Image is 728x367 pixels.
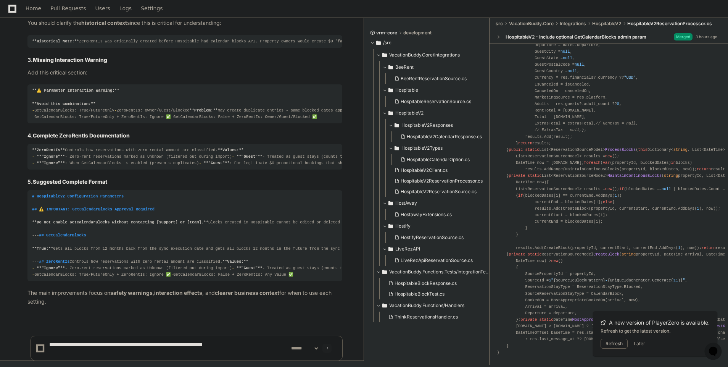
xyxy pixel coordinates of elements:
span: new [605,154,612,158]
button: HospitableBlockResponse.cs [385,278,485,289]
p: The main improvements focus on , , and for when to use each setting. [27,289,342,306]
div: ZeroRentIs was originally created before Hospitable had calendar blocks API. Property owners woul... [32,38,338,45]
button: HostifyReservationSource.cs [391,232,485,243]
button: LiveRezApiReservationSource.cs [391,255,485,266]
span: // RentTax = null, [596,121,638,126]
span: // ExtrasTax = null, [535,128,581,132]
span: 1 [678,245,680,250]
div: We're available if you need us! [26,64,97,70]
span: BeeRent [395,64,414,70]
button: VacationBuddy.Core/Integrations [376,49,490,61]
div: Start new chat [26,57,125,64]
a: Powered byPylon [54,79,92,86]
span: null [563,56,572,60]
button: Hospitable [382,84,490,96]
span: **Historical Note:** [32,39,79,44]
img: PlayerZero [8,8,23,23]
span: VacationBuddy.Core [509,21,554,27]
span: VacationBuddy.Functions.Tests/IntegrationTests/Hospitable [389,269,490,275]
span: "USD" [624,75,636,80]
span: ThinkReservationsHandler.cs [395,314,458,320]
span: Pylon [76,80,92,86]
button: HospitableV2CalendarResponse.cs [398,131,485,142]
svg: Directory [382,267,387,276]
span: **Avoid this combination:** [32,102,95,106]
span: Hospitable [395,87,418,93]
span: public [509,147,523,152]
span: HostAway [395,200,417,206]
span: - [232,266,234,270]
button: /src [370,37,484,49]
button: HospitableV2Responses [388,119,490,131]
button: Start new chat [130,59,139,68]
div: GetCalendarBlocks: True/FutureOnly ZeroRentIs: Owner/Guest/Blocked May create duplicate entries -... [32,87,338,120]
span: VacationBuddy.Core/Integrations [389,52,460,58]
span: **⚠️ Parameter Interaction Warning:** [32,88,119,93]
p: You should clarify the since this is critical for understanding: [27,10,342,27]
span: HospitableV2CalendarResponse.cs [407,134,482,140]
span: static [528,173,542,178]
button: BeeRent [382,61,490,73]
span: LiveRezAPI [395,246,420,252]
span: MaintainContinousBlocks [607,173,662,178]
span: src [496,21,503,27]
span: null [662,186,671,191]
div: Refresh to get the latest version. [601,328,710,334]
span: A new version of PlayerZero is available. [609,319,710,327]
span: new [605,186,612,191]
span: HostawayExtensions.cs [401,212,452,218]
svg: Directory [382,50,387,60]
strong: clearer business context [215,289,279,296]
span: string [673,147,688,152]
button: VacationBuddy.Functions/Handlers [376,299,490,312]
span: - [171,115,173,119]
h2: 4. [27,132,342,139]
span: 0 [617,102,619,106]
div: HospitableV2 - Include optional GetCalendarBlocks admin param [506,34,646,40]
span: this [638,147,647,152]
span: ## ZeroRentIs [39,259,69,264]
span: - [171,272,173,277]
span: Integrations [560,21,586,27]
span: HospitableV2ReservationProcessor.cs [401,178,483,184]
svg: Directory [388,199,393,208]
strong: interaction effects [154,289,202,296]
div: Controls how reservations with zero rental amount are classified. - Zero-rent reservations marked... [32,147,338,167]
span: ## GetCalendarBlocks [39,233,86,238]
div: 3 hours ago [696,34,717,40]
span: MostAppropriateBookedOn [572,317,627,322]
button: LiveRezAPI [382,243,490,255]
img: 1736555170064-99ba0984-63c1-480f-8ee9-699278ef63ed [8,57,21,70]
span: string [664,173,678,178]
svg: Directory [388,63,393,72]
span: {SourceIdBlockPattern} [554,278,606,283]
span: null [560,49,570,54]
span: private [509,252,525,256]
span: static [528,252,542,256]
span: foreach [584,160,601,165]
span: return [702,245,716,250]
span: in [671,160,676,165]
span: private [520,317,537,322]
iframe: Open customer support [704,342,724,362]
span: ProcessBlocks [605,147,636,152]
span: - [32,161,34,165]
span: 11 [673,278,678,283]
span: CreateBlock [593,252,619,256]
span: return [697,167,711,171]
span: HospitableReservationSource.cs [401,99,471,105]
svg: Directory [395,144,399,153]
span: var [603,160,610,165]
span: Hostify [395,223,411,229]
span: - [199,161,201,165]
span: string [622,252,636,256]
button: HospitableV2 [382,107,490,119]
button: HostawayExtensions.cs [391,209,485,220]
span: HostifyReservationSource.cs [401,234,464,241]
span: **Do not enable GetCalendarBlocks without contacting [support] or [team].** [32,220,208,225]
span: - [32,115,34,119]
span: - [32,108,34,113]
span: ## ⚠️ IMPORTANT: GetCalendarBlocks Approval Required [32,207,155,212]
button: Hostify [382,220,490,232]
